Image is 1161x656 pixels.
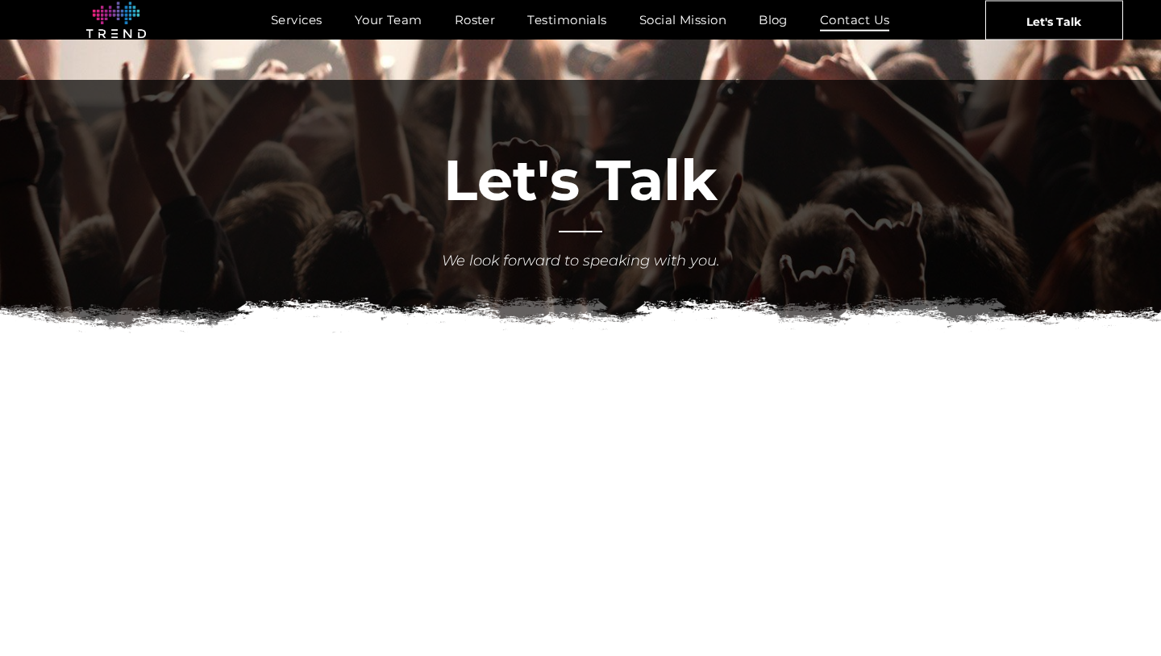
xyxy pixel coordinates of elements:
[804,8,906,31] a: Contact Us
[623,8,743,31] a: Social Mission
[871,469,1161,656] iframe: Chat Widget
[86,2,146,39] img: logo
[255,8,339,31] a: Services
[339,8,439,31] a: Your Team
[743,8,804,31] a: Blog
[1026,1,1081,41] span: Let's Talk
[443,145,718,215] span: Let's Talk
[511,8,622,31] a: Testimonials
[343,250,818,272] div: We look forward to speaking with you.
[439,8,512,31] a: Roster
